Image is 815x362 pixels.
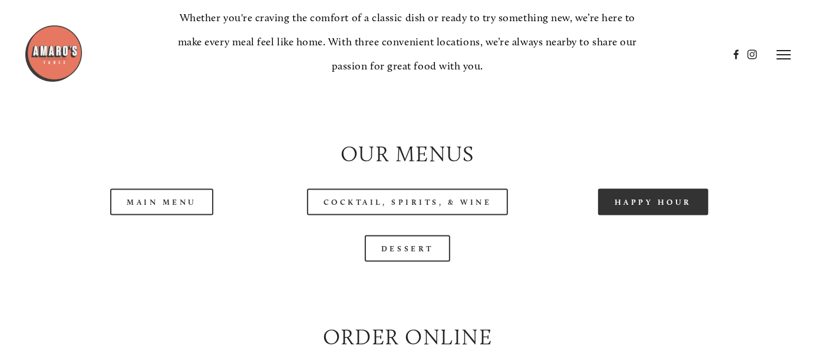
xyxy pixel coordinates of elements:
[365,235,450,262] a: Dessert
[307,189,509,215] a: Cocktail, Spirits, & Wine
[598,189,709,215] a: Happy Hour
[49,139,766,169] h2: Our Menus
[24,24,83,83] img: Amaro's Table
[49,322,766,352] h2: Order Online
[110,189,213,215] a: Main Menu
